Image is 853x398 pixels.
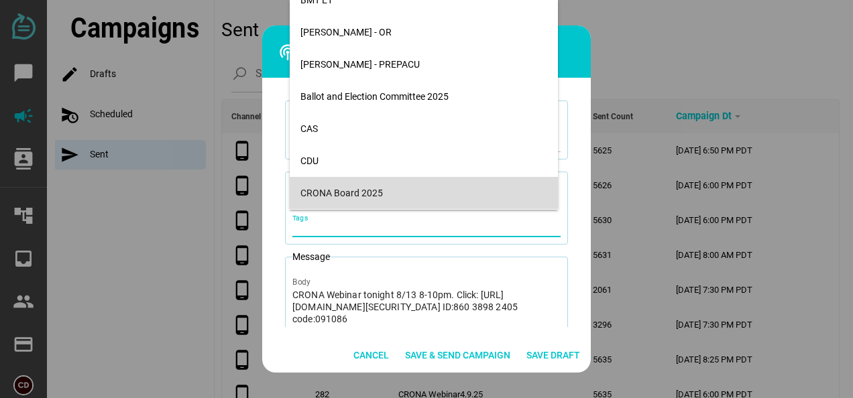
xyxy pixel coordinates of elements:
button: Save & Send Campaign [400,343,516,367]
div: Ballot and Election Committee 2025 [300,91,547,103]
span: Save Draft [526,347,580,363]
span: Save & Send Campaign [405,347,510,363]
div: CDU [300,155,547,167]
button: Save Draft [521,343,585,367]
h3: Create New Campaign [278,35,591,68]
input: Tags [292,220,561,236]
div: CAS [300,123,547,135]
div: [PERSON_NAME] - OR [300,27,547,38]
button: Cancel [348,343,394,367]
span: Cancel [353,347,389,363]
div: CRONA Board 2025 [300,188,547,199]
legend: Message [292,250,330,264]
textarea: Body [292,288,561,367]
i: podcasts [278,43,297,62]
div: [PERSON_NAME] - PREPACU [300,59,547,70]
